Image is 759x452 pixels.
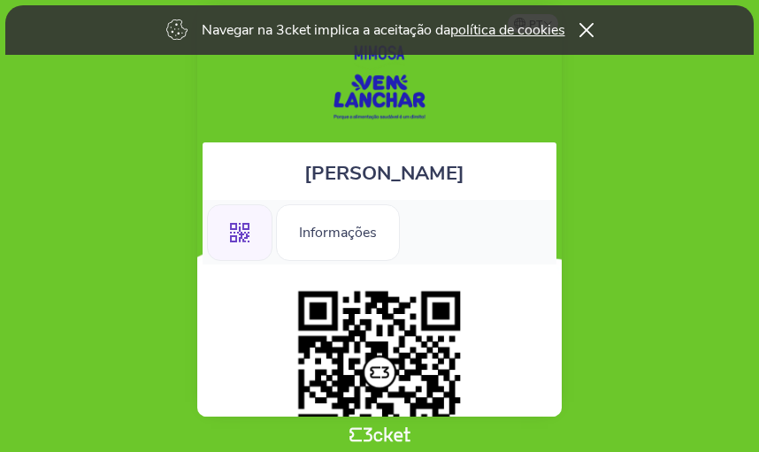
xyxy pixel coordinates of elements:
div: Informações [276,204,400,261]
a: política de cookies [450,20,565,40]
a: Informações [276,221,400,241]
img: Mimosa Vem Lanchar [281,23,478,134]
p: Navegar na 3cket implica a aceitação da [202,20,565,40]
span: [PERSON_NAME] [304,160,464,187]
